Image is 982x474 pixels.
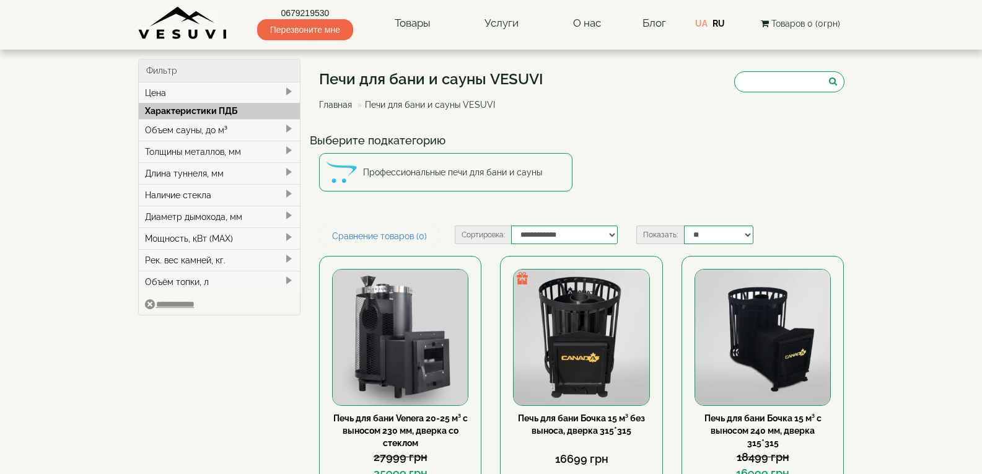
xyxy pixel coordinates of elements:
a: Главная [319,100,352,110]
img: Печь для бани Бочка 15 м³ без выноса, дверка 315*315 [514,270,649,405]
a: Печь для бани Бочка 15 м³ без выноса, дверка 315*315 [518,413,645,436]
a: Печь для бани Venera 20-25 м³ с выносом 230 мм, дверка со стеклом [333,413,468,448]
div: Цена [139,82,300,103]
div: Характеристики ПДБ [139,103,300,119]
div: Объём топки, л [139,271,300,292]
div: Фильтр [139,59,300,82]
div: Мощность, кВт (MAX) [139,227,300,249]
li: Печи для бани и сауны VESUVI [354,99,495,111]
img: gift [516,272,528,284]
div: 18499 грн [695,449,831,465]
div: Объем сауны, до м³ [139,119,300,141]
a: UA [695,19,708,29]
label: Показать: [636,226,684,244]
h1: Печи для бани и сауны VESUVI [319,71,543,87]
img: Завод VESUVI [138,6,228,40]
a: Печь для бани Бочка 15 м³ с выносом 240 мм, дверка 315*315 [704,413,822,448]
img: Печь для бани Бочка 15 м³ с выносом 240 мм, дверка 315*315 [695,270,830,405]
div: Длина туннеля, мм [139,162,300,184]
button: Товаров 0 (0грн) [757,17,844,30]
img: Профессиональные печи для бани и сауны [326,157,357,188]
a: Услуги [472,9,531,38]
a: Блог [642,17,666,29]
a: Сравнение товаров (0) [319,226,440,247]
a: О нас [561,9,613,38]
a: Профессиональные печи для бани и сауны Профессиональные печи для бани и сауны [319,153,572,191]
img: Печь для бани Venera 20-25 м³ с выносом 230 мм, дверка со стеклом [333,270,468,405]
div: Толщины металлов, мм [139,141,300,162]
span: Товаров 0 (0грн) [771,19,840,29]
div: Рек. вес камней, кг. [139,249,300,271]
div: Наличие стекла [139,184,300,206]
label: Сортировка: [455,226,511,244]
a: Товары [382,9,443,38]
a: RU [712,19,725,29]
div: Диаметр дымохода, мм [139,206,300,227]
h4: Выберите подкатегорию [310,134,854,147]
a: 0679219530 [257,7,353,19]
div: 27999 грн [332,449,468,465]
span: Перезвоните мне [257,19,353,40]
div: 16699 грн [513,451,649,467]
